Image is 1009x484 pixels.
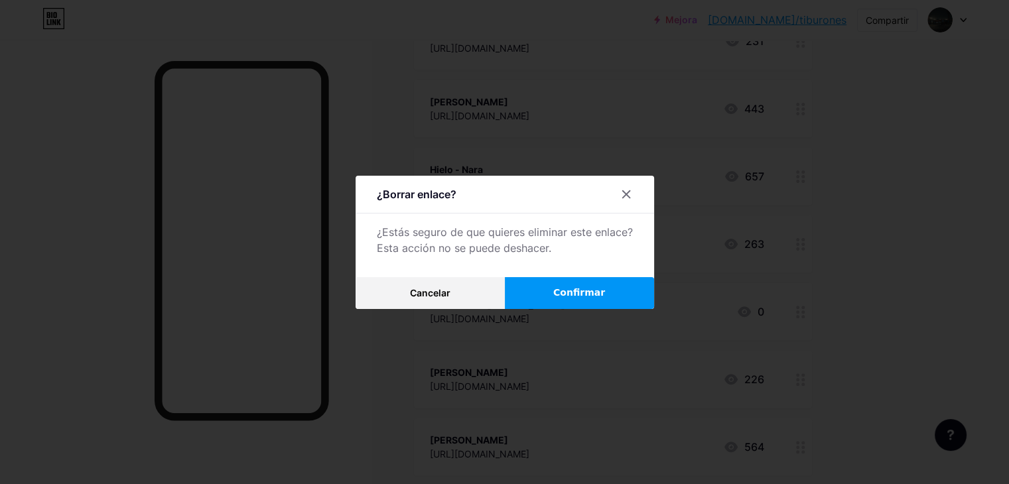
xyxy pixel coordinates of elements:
[377,225,633,255] font: ¿Estás seguro de que quieres eliminar este enlace? Esta acción no se puede deshacer.
[553,287,605,298] font: Confirmar
[410,287,450,298] font: Cancelar
[505,277,654,309] button: Confirmar
[377,188,456,201] font: ¿Borrar enlace?
[356,277,505,309] button: Cancelar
